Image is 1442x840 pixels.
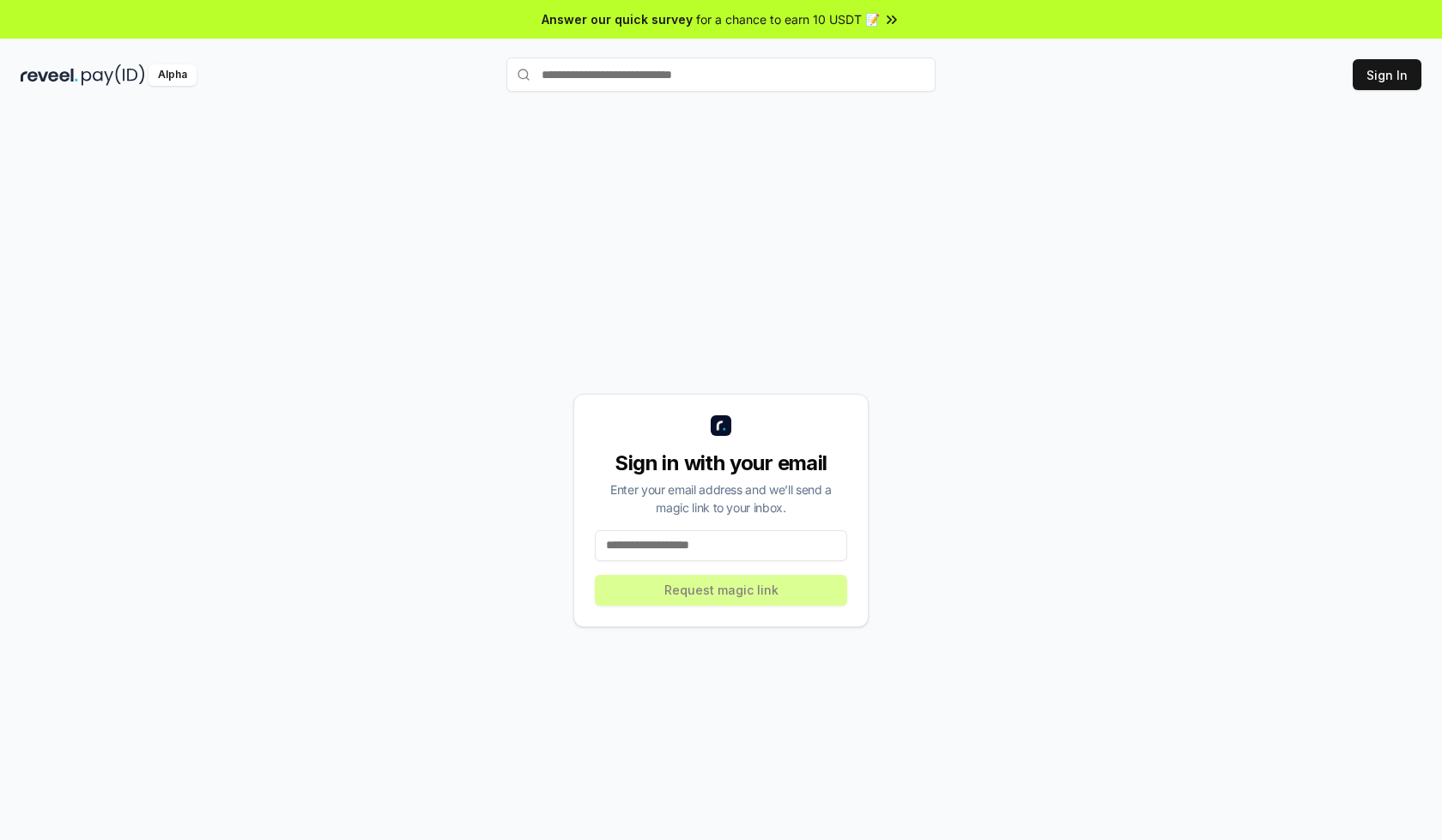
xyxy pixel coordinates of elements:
[21,64,78,86] img: reveel_dark
[82,64,145,86] img: pay_id
[595,480,847,517] div: Enter your email address and we’ll send a magic link to your inbox.
[148,64,197,86] div: Alpha
[1353,59,1421,90] button: Sign In
[711,415,731,436] img: logo_small
[542,10,693,28] span: Answer our quick survey
[696,10,880,28] span: for a chance to earn 10 USDT 📝
[595,450,847,477] div: Sign in with your email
